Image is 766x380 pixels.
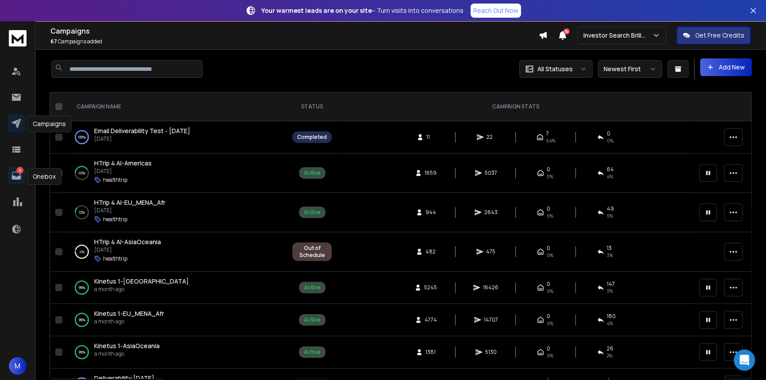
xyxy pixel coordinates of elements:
span: 944 [425,209,436,216]
span: 0 % [607,137,613,144]
p: Reach Out Now [473,6,518,15]
div: Out of Schedule [297,245,327,259]
p: All Statuses [537,65,573,73]
td: 100%Email Deliverability Test - [DATE][DATE] [66,121,287,154]
p: [DATE] [94,135,190,142]
span: 5 % [607,212,613,219]
span: 5130 [485,349,497,356]
td: 99%Kinetus 1-[GEOGRAPHIC_DATA]a month ago [66,272,287,304]
p: healthtrip [103,216,127,223]
p: Campaigns added [50,38,539,45]
a: 9 [8,167,25,184]
p: 99 % [79,315,85,324]
a: HTrip 4 AI-Americas [94,159,152,168]
a: Reach Out Now [471,4,521,18]
div: Completed [297,134,327,141]
p: 40 % [78,169,85,177]
button: Add New [700,58,752,76]
p: a month ago [94,318,164,325]
button: Newest First [598,60,662,78]
span: 0 [547,245,550,252]
div: Active [304,316,321,323]
th: STATUS [287,92,337,121]
td: 4%HTrip 4 AI-AsiaOceania[DATE]healthtrip [66,232,287,272]
span: 0 [547,313,550,320]
span: 67 [50,38,57,45]
p: 12 % [79,208,85,217]
span: 16426 [483,284,498,291]
div: Active [304,284,321,291]
a: Kinetus 1-AsiaOceania [94,342,160,350]
p: [DATE] [94,246,161,253]
div: Onebox [27,168,61,185]
p: – Turn visits into conversations [261,6,463,15]
p: 100 % [78,133,86,142]
span: 475 [486,248,495,255]
span: 5245 [424,284,437,291]
p: [DATE] [94,168,152,175]
span: 0 [607,130,610,137]
p: 9 [16,167,23,174]
div: Open Intercom Messenger [734,349,755,371]
p: a month ago [94,286,189,293]
span: 3 % [607,288,613,295]
a: HTrip 4 AI-AsiaOceania [94,238,161,246]
span: 180 [607,313,616,320]
button: M [9,357,27,375]
span: 5037 [485,169,497,177]
a: Kinetus 1-[GEOGRAPHIC_DATA] [94,277,189,286]
span: 14707 [484,316,498,323]
span: 0 [547,166,550,173]
td: 99%Kinetus 1-EU_MENA_Afra month ago [66,304,287,336]
td: 12%HTrip 4 AI-EU_MENA_Afr[DATE]healthtrip [66,193,287,232]
td: 40%HTrip 4 AI-Americas[DATE]healthtrip [66,154,287,193]
span: 0% [547,288,553,295]
span: 50 [563,28,570,35]
span: 49 [607,205,614,212]
span: 0% [547,352,553,359]
strong: Your warmest leads are on your site [261,6,372,15]
a: Kinetus 1-EU_MENA_Afr [94,309,164,318]
span: 3 % [607,252,613,259]
span: Kinetus 1-[GEOGRAPHIC_DATA] [94,277,189,285]
p: healthtrip [103,255,127,262]
td: 99%Kinetus 1-AsiaOceaniaa month ago [66,336,287,368]
a: HTrip 4 AI-EU_MENA_Afr [94,198,165,207]
span: 482 [425,248,436,255]
th: CAMPAIGN STATS [337,92,694,121]
span: 64 % [546,137,555,144]
th: CAMPAIGN NAME [66,92,287,121]
span: 0% [547,252,553,259]
span: 0 [547,205,550,212]
span: 1381 [425,349,436,356]
p: 99 % [79,283,85,292]
img: logo [9,30,27,46]
p: 4 % [79,247,84,256]
h1: Campaigns [50,26,539,36]
span: 2643 [484,209,498,216]
span: 0% [547,320,553,327]
span: 13 [607,245,612,252]
div: Active [304,209,321,216]
p: a month ago [94,350,160,357]
p: Investor Search Brillwood [583,31,652,40]
span: 7 [546,130,549,137]
button: Get Free Credits [677,27,751,44]
span: 64 [607,166,614,173]
span: 2 % [607,352,613,359]
a: Email Deliverability Test - [DATE] [94,127,190,135]
span: 11 [426,134,435,141]
div: Active [304,349,321,356]
div: Campaigns [27,115,72,132]
div: Active [304,169,321,177]
span: 0 [547,345,550,352]
span: 22 [486,134,495,141]
span: 26 [607,345,613,352]
span: 0 [547,280,550,288]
